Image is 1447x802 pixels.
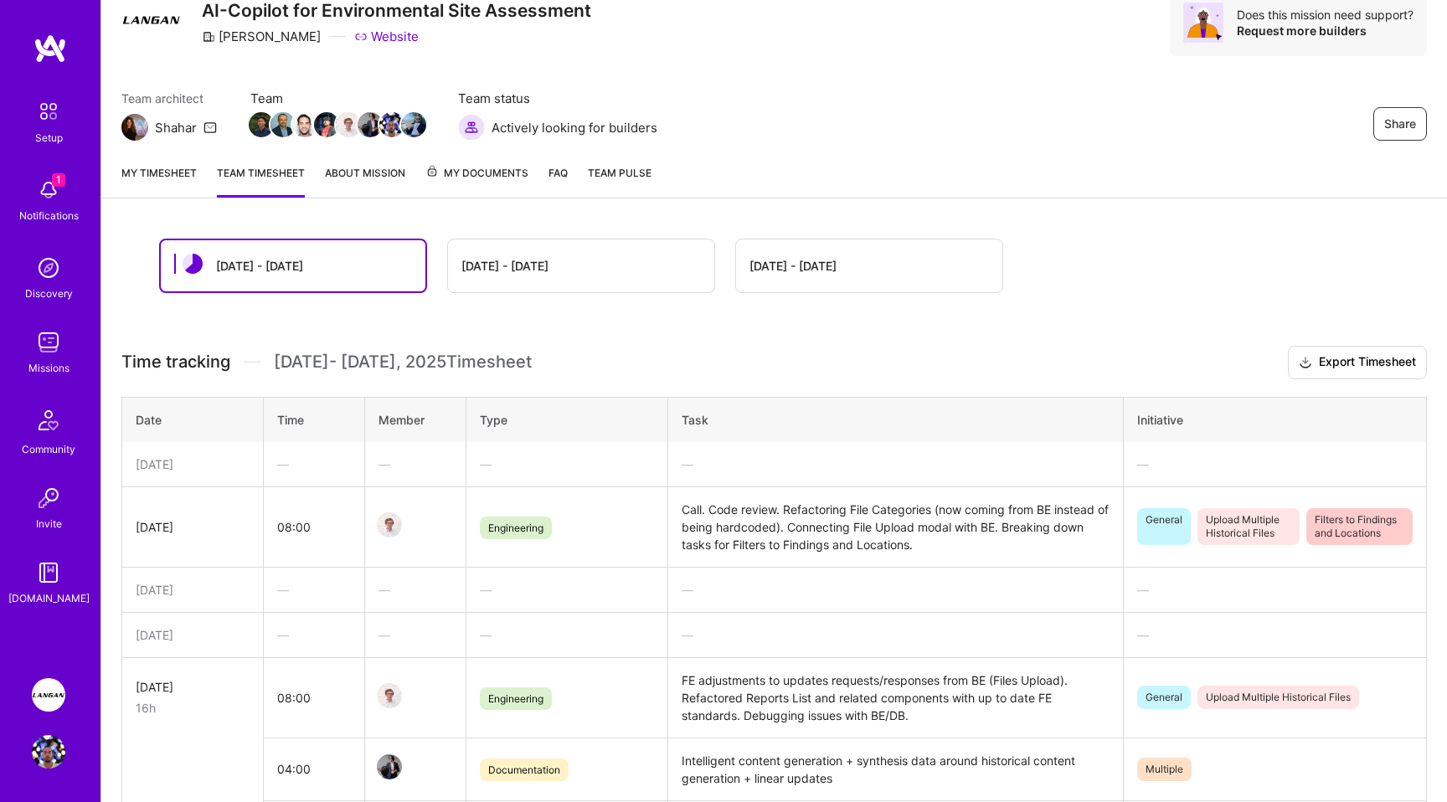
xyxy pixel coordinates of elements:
i: icon Download [1299,354,1312,372]
a: Team Member Avatar [378,511,400,539]
div: — [378,455,452,473]
img: Team Member Avatar [358,112,383,137]
div: 16h [136,699,250,717]
img: guide book [32,556,65,589]
img: Langan: AI-Copilot for Environmental Site Assessment [32,678,65,712]
div: [PERSON_NAME] [202,28,321,45]
span: Team architect [121,90,217,107]
a: FAQ [548,164,568,198]
div: Notifications [19,207,79,224]
img: teamwork [32,326,65,359]
img: Team Member Avatar [270,112,296,137]
a: My Documents [425,164,528,198]
span: General [1137,508,1191,545]
a: Team Member Avatar [337,111,359,139]
span: General [1137,686,1191,709]
img: Avatar [1183,3,1223,43]
div: Community [22,440,75,458]
div: Setup [35,129,63,147]
div: — [1137,626,1413,644]
a: Langan: AI-Copilot for Environmental Site Assessment [28,678,70,712]
span: Engineering [480,687,552,710]
th: Date [122,397,264,442]
div: — [277,626,351,644]
a: Team Member Avatar [272,111,294,139]
a: About Mission [325,164,405,198]
div: [DATE] - [DATE] [461,257,548,275]
th: Member [364,397,466,442]
img: Team Member Avatar [314,112,339,137]
span: Upload Multiple Historical Files [1197,686,1359,709]
div: Does this mission need support? [1237,7,1414,23]
th: Task [668,397,1123,442]
a: My timesheet [121,164,197,198]
a: Team Member Avatar [294,111,316,139]
a: Team Member Avatar [403,111,425,139]
span: Actively looking for builders [492,119,657,136]
div: — [378,581,452,599]
button: Export Timesheet [1288,346,1427,379]
div: — [480,626,655,644]
img: logo [33,33,67,64]
td: Call. Code review. Refactoring File Categories (now coming from BE instead of being hardcoded). C... [668,486,1123,567]
div: Shahar [155,119,197,136]
div: — [277,581,351,599]
img: status icon [183,254,203,274]
img: bell [32,173,65,207]
td: 04:00 [264,738,365,800]
a: Team Member Avatar [316,111,337,139]
div: Missions [28,359,70,377]
div: [DATE] [136,581,250,599]
td: 08:00 [264,657,365,738]
img: Team Member Avatar [401,112,426,137]
th: Time [264,397,365,442]
img: Team Architect [121,114,148,141]
span: Engineering [480,517,552,539]
div: [DATE] [136,626,250,644]
span: Team Pulse [588,167,651,179]
img: Team Member Avatar [377,683,402,708]
div: [DOMAIN_NAME] [8,589,90,607]
span: My Documents [425,164,528,183]
span: Documentation [480,758,569,781]
span: Share [1384,116,1416,132]
a: Team Member Avatar [250,111,272,139]
a: User Avatar [28,735,70,769]
img: Team Member Avatar [249,112,274,137]
img: Team Member Avatar [292,112,317,137]
div: — [277,455,351,473]
span: Time tracking [121,352,230,373]
a: Team Member Avatar [381,111,403,139]
div: [DATE] - [DATE] [749,257,837,275]
td: FE adjustments to updates requests/responses from BE (Files Upload). Refactored Reports List and ... [668,657,1123,738]
img: Actively looking for builders [458,114,485,141]
span: Upload Multiple Historical Files [1197,508,1300,545]
div: [DATE] [136,455,250,473]
a: Team Member Avatar [359,111,381,139]
img: User Avatar [32,735,65,769]
div: — [1137,455,1413,473]
div: [DATE] [136,678,250,696]
div: Invite [36,515,62,532]
a: Team timesheet [217,164,305,198]
span: [DATE] - [DATE] , 2025 Timesheet [274,352,532,373]
img: discovery [32,251,65,285]
img: Community [28,400,69,440]
div: — [480,455,655,473]
div: — [378,626,452,644]
img: Team Member Avatar [377,512,402,537]
img: Invite [32,481,65,515]
td: Intelligent content generation + synthesis data around historical content generation + linear upd... [668,738,1123,800]
div: Discovery [25,285,73,302]
div: — [1137,581,1413,599]
a: Team Member Avatar [378,681,400,710]
a: Website [354,28,419,45]
img: Team Member Avatar [379,112,404,137]
div: Request more builders [1237,23,1414,39]
a: Team Pulse [588,164,651,198]
span: Filters to Findings and Locations [1306,508,1413,545]
span: Multiple [1137,758,1192,781]
th: Initiative [1123,397,1426,442]
span: 1 [52,173,65,187]
td: 08:00 [264,486,365,567]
